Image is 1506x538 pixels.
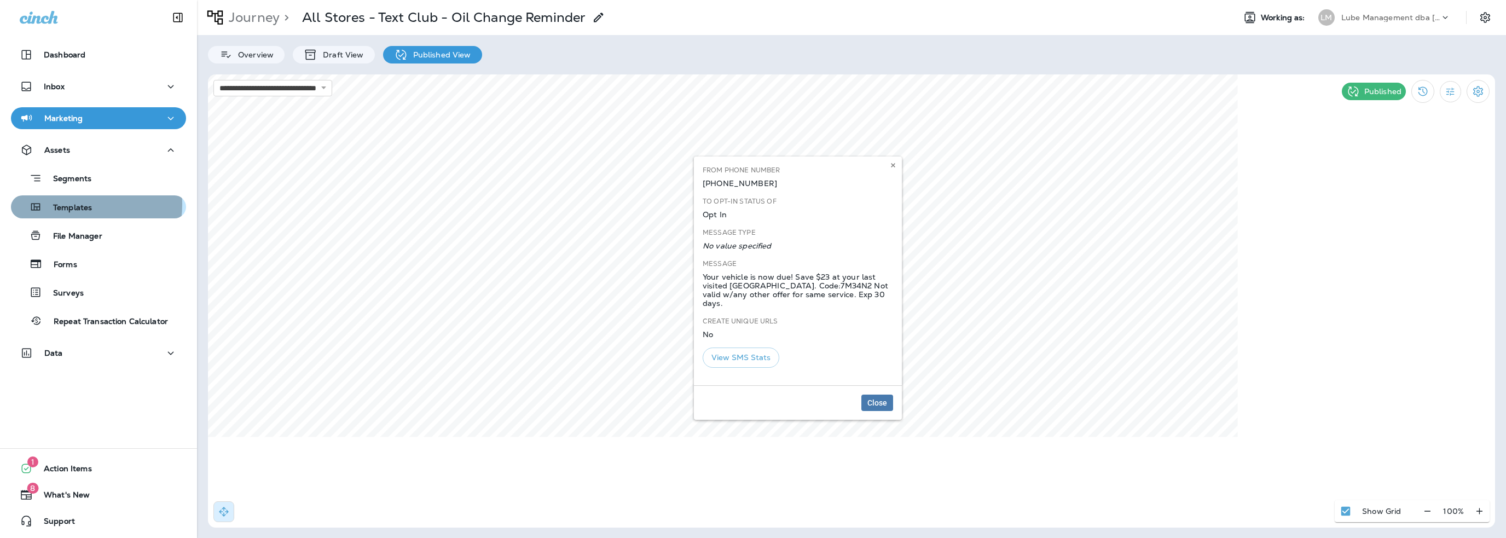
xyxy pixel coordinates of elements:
button: Surveys [11,281,186,304]
p: Templates [42,203,92,213]
button: Support [11,510,186,532]
button: View Changelog [1411,80,1434,103]
label: Message [703,259,737,268]
p: Published View [408,50,471,59]
button: Data [11,342,186,364]
p: Surveys [42,288,84,299]
div: [PHONE_NUMBER] [703,179,893,188]
label: Create Unique URLs [703,317,778,326]
span: Support [33,517,75,530]
button: Repeat Transaction Calculator [11,309,186,332]
p: Data [44,349,63,357]
button: Assets [11,139,186,161]
p: Assets [44,146,70,154]
p: Overview [233,50,274,59]
button: Collapse Sidebar [163,7,193,28]
p: Draft View [317,50,363,59]
p: Inbox [44,82,65,91]
div: Opt In [703,210,893,219]
button: Marketing [11,107,186,129]
label: Message Type [703,228,756,237]
div: No [703,330,893,339]
p: Journey [224,9,280,26]
p: Lube Management dba [PERSON_NAME] [1341,13,1440,22]
span: Close [867,399,887,407]
span: 8 [27,483,38,494]
label: To Opt-In Status Of [703,197,777,206]
span: Action Items [33,464,92,477]
button: Filter Statistics [1440,81,1461,102]
p: File Manager [42,232,102,242]
p: > [280,9,289,26]
span: What's New [33,490,90,504]
label: From Phone Number [703,166,780,175]
button: File Manager [11,224,186,247]
button: Settings [1467,80,1490,103]
button: Dashboard [11,44,186,66]
button: Forms [11,252,186,275]
button: Settings [1475,8,1495,27]
button: Segments [11,166,186,190]
span: Working as: [1261,13,1307,22]
button: 8What's New [11,484,186,506]
p: Repeat Transaction Calculator [43,317,168,327]
button: 1Action Items [11,458,186,479]
span: 1 [27,456,38,467]
button: Close [861,395,893,411]
p: Forms [43,260,77,270]
button: Templates [11,195,186,218]
p: Segments [42,174,91,185]
p: Show Grid [1362,507,1401,516]
p: Marketing [44,114,83,123]
p: 100 % [1443,507,1464,516]
p: All Stores - Text Club - Oil Change Reminder [302,9,586,26]
button: Inbox [11,76,186,97]
div: Your vehicle is now due! Save $23 at your last visited [GEOGRAPHIC_DATA]. Code:7M34N2 Not valid w... [703,273,893,308]
div: LM [1318,9,1335,26]
button: View SMS Stats [703,348,779,368]
p: Dashboard [44,50,85,59]
em: No value specified [703,241,772,251]
p: Published [1364,87,1401,96]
